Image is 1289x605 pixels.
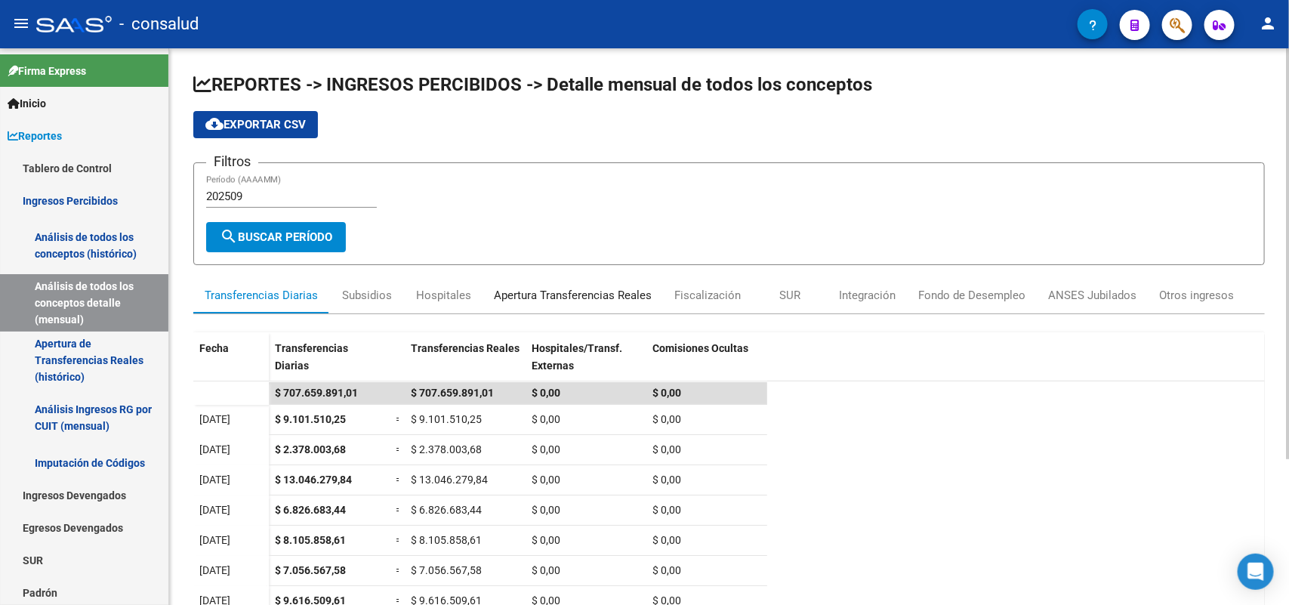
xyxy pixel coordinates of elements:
[275,564,346,576] span: $ 7.056.567,58
[494,287,652,304] div: Apertura Transferencias Reales
[411,564,482,576] span: $ 7.056.567,58
[205,287,318,304] div: Transferencias Diarias
[193,111,318,138] button: Exportar CSV
[532,387,560,399] span: $ 0,00
[396,443,402,455] span: =
[1238,554,1274,590] div: Open Intercom Messenger
[396,474,402,486] span: =
[275,342,348,372] span: Transferencias Diarias
[199,504,230,516] span: [DATE]
[526,332,646,396] datatable-header-cell: Hospitales/Transf. Externas
[119,8,199,41] span: - consalud
[199,474,230,486] span: [DATE]
[416,287,471,304] div: Hospitales
[275,443,346,455] span: $ 2.378.003,68
[199,534,230,546] span: [DATE]
[275,387,358,399] span: $ 707.659.891,01
[220,227,238,245] mat-icon: search
[411,413,482,425] span: $ 9.101.510,25
[532,534,560,546] span: $ 0,00
[275,534,346,546] span: $ 8.105.858,61
[1259,14,1277,32] mat-icon: person
[12,14,30,32] mat-icon: menu
[342,287,392,304] div: Subsidios
[411,474,488,486] span: $ 13.046.279,84
[411,534,482,546] span: $ 8.105.858,61
[674,287,741,304] div: Fiscalización
[199,564,230,576] span: [DATE]
[193,74,872,95] span: REPORTES -> INGRESOS PERCIBIDOS -> Detalle mensual de todos los conceptos
[652,534,681,546] span: $ 0,00
[652,474,681,486] span: $ 0,00
[199,413,230,425] span: [DATE]
[652,564,681,576] span: $ 0,00
[411,387,494,399] span: $ 707.659.891,01
[275,413,346,425] span: $ 9.101.510,25
[206,222,346,252] button: Buscar Período
[8,63,86,79] span: Firma Express
[275,504,346,516] span: $ 6.826.683,44
[193,332,269,396] datatable-header-cell: Fecha
[532,342,622,372] span: Hospitales/Transf. Externas
[532,564,560,576] span: $ 0,00
[532,504,560,516] span: $ 0,00
[646,332,767,396] datatable-header-cell: Comisiones Ocultas
[206,151,258,172] h3: Filtros
[652,387,681,399] span: $ 0,00
[652,504,681,516] span: $ 0,00
[396,534,402,546] span: =
[396,504,402,516] span: =
[405,332,526,396] datatable-header-cell: Transferencias Reales
[532,474,560,486] span: $ 0,00
[411,443,482,455] span: $ 2.378.003,68
[220,230,332,244] span: Buscar Período
[411,342,520,354] span: Transferencias Reales
[199,342,229,354] span: Fecha
[275,474,352,486] span: $ 13.046.279,84
[269,332,390,396] datatable-header-cell: Transferencias Diarias
[652,413,681,425] span: $ 0,00
[652,443,681,455] span: $ 0,00
[652,342,748,354] span: Comisiones Ocultas
[918,287,1025,304] div: Fondo de Desempleo
[396,564,402,576] span: =
[199,443,230,455] span: [DATE]
[205,118,306,131] span: Exportar CSV
[1159,287,1234,304] div: Otros ingresos
[396,413,402,425] span: =
[779,287,800,304] div: SUR
[1048,287,1136,304] div: ANSES Jubilados
[8,128,62,144] span: Reportes
[532,413,560,425] span: $ 0,00
[205,115,224,133] mat-icon: cloud_download
[839,287,896,304] div: Integración
[8,95,46,112] span: Inicio
[532,443,560,455] span: $ 0,00
[411,504,482,516] span: $ 6.826.683,44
